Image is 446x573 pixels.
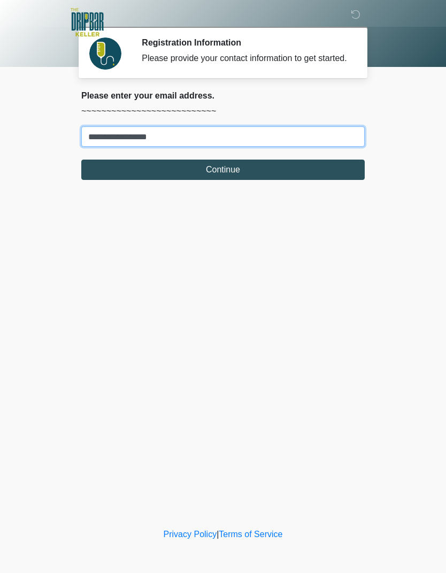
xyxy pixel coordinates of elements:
[81,91,365,101] h2: Please enter your email address.
[81,160,365,180] button: Continue
[71,8,104,36] img: The DRIPBaR - Keller Logo
[142,52,349,65] div: Please provide your contact information to get started.
[164,530,217,539] a: Privacy Policy
[217,530,219,539] a: |
[219,530,282,539] a: Terms of Service
[89,37,121,70] img: Agent Avatar
[81,105,365,118] p: ~~~~~~~~~~~~~~~~~~~~~~~~~~~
